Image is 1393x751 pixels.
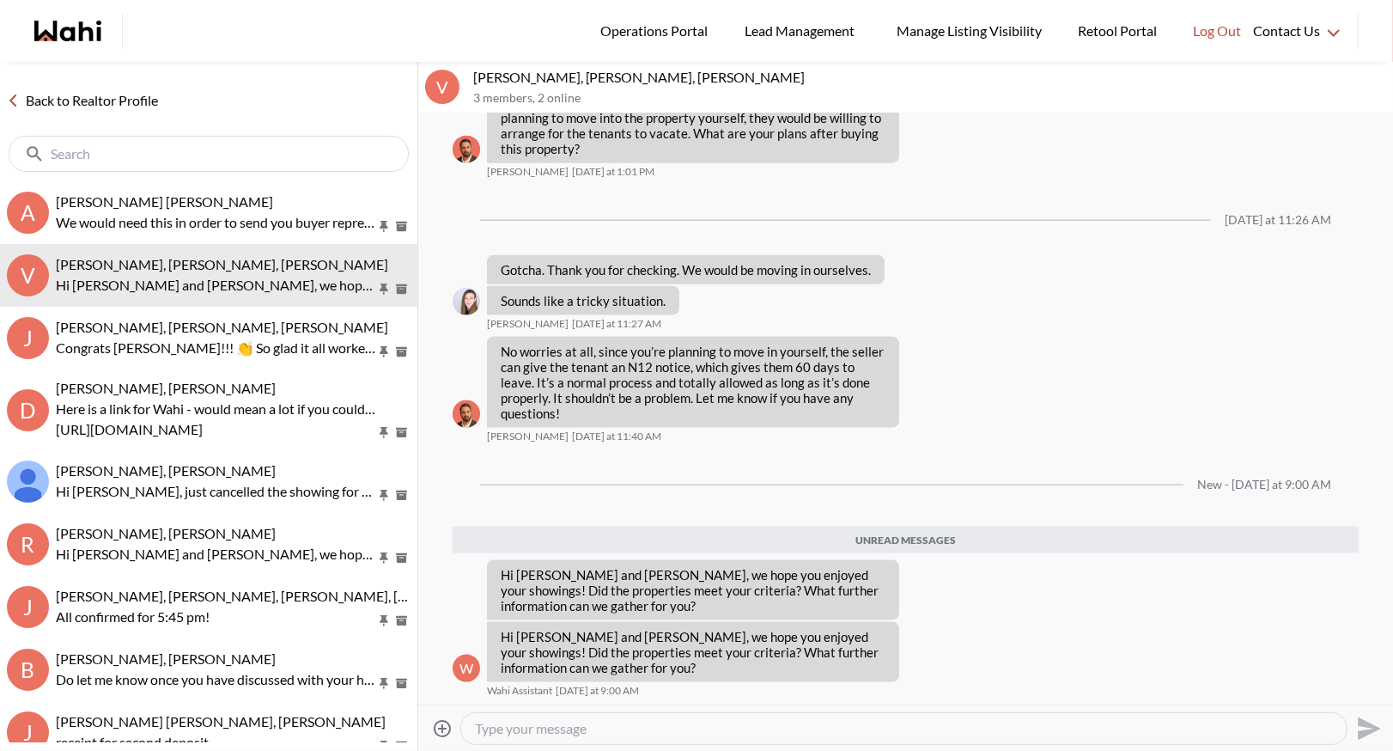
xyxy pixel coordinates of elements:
[56,462,276,479] span: [PERSON_NAME], [PERSON_NAME]
[56,713,386,730] span: [PERSON_NAME] [PERSON_NAME], [PERSON_NAME]
[453,136,480,163] div: Behnam Fazili
[56,399,376,419] p: Here is a link for Wahi - would mean a lot if you could leave us a 5 star review and a bit about ...
[376,219,392,234] button: Pin
[392,551,411,565] button: Archive
[51,145,370,162] input: Search
[56,338,376,358] p: Congrats [PERSON_NAME]!!! 👏 So glad it all worked out. Enjoy your new home.
[56,256,388,272] span: [PERSON_NAME], [PERSON_NAME], [PERSON_NAME]
[56,525,276,541] span: [PERSON_NAME], [PERSON_NAME]
[56,607,376,627] p: All confirmed for 5:45 pm!
[7,586,49,628] div: J
[392,282,411,296] button: Archive
[501,262,871,278] p: Gotcha. Thank you for checking. We would be moving in ourselves.
[7,389,49,431] div: D
[453,527,1359,554] div: Unread messages
[392,614,411,628] button: Archive
[56,419,376,440] p: [URL][DOMAIN_NAME]
[501,79,885,156] p: I just spoke with the listing agent, and they mentioned that the current tenants are not planning...
[376,676,392,691] button: Pin
[7,192,49,234] div: A
[501,629,885,675] p: Hi [PERSON_NAME] and [PERSON_NAME], we hope you enjoyed your showings! Did the properties meet yo...
[34,21,101,41] a: Wahi homepage
[56,481,376,502] p: Hi [PERSON_NAME], just cancelled the showing for [DATE] as requested. Totally understand and just...
[453,655,480,682] div: W
[376,551,392,565] button: Pin
[487,430,569,443] span: [PERSON_NAME]
[891,20,1047,42] span: Manage Listing Visibility
[56,380,276,396] span: [PERSON_NAME], [PERSON_NAME]
[56,588,613,604] span: [PERSON_NAME], [PERSON_NAME], [PERSON_NAME], [PERSON_NAME], [PERSON_NAME]
[473,91,1386,106] p: 3 members , 2 online
[7,254,49,296] div: V
[572,430,661,443] time: 2025-09-06T15:40:30.393Z
[1197,478,1331,492] div: New - [DATE] at 9:00 AM
[56,544,376,565] p: Hi [PERSON_NAME] and [PERSON_NAME], we hope you enjoyed your showings! Did the properties meet yo...
[425,70,459,104] div: V
[453,288,480,315] img: V
[392,345,411,359] button: Archive
[7,649,49,691] div: B
[7,317,49,359] div: J
[453,288,480,315] div: Victoria Basova
[453,136,480,163] img: B
[1347,709,1386,748] button: Send
[376,488,392,503] button: Pin
[376,425,392,440] button: Pin
[376,282,392,296] button: Pin
[1078,20,1162,42] span: Retool Portal
[501,567,885,614] p: Hi [PERSON_NAME] and [PERSON_NAME], we hope you enjoyed your showings! Did the properties meet yo...
[56,193,273,210] span: [PERSON_NAME] [PERSON_NAME]
[56,669,376,690] p: Do let me know once you have discussed with your husband - we are happy to keep the agreement sho...
[487,317,569,331] span: [PERSON_NAME]
[56,319,388,335] span: [PERSON_NAME], [PERSON_NAME], [PERSON_NAME]
[572,317,661,331] time: 2025-09-06T15:27:32.111Z
[556,684,639,698] time: 2025-09-09T13:00:06.138Z
[392,488,411,503] button: Archive
[453,400,480,428] div: Behnam Fazili
[7,523,49,565] div: R
[487,165,569,179] span: [PERSON_NAME]
[7,461,49,503] div: Dileep K, Barb
[453,400,480,428] img: B
[501,293,666,308] p: Sounds like a tricky situation.
[745,20,861,42] span: Lead Management
[1225,213,1331,228] div: [DATE] at 11:26 AM
[392,219,411,234] button: Archive
[600,20,714,42] span: Operations Portal
[376,614,392,628] button: Pin
[501,344,885,421] p: No worries at all, since you’re planning to move in yourself, the seller can give the tenant an N...
[7,461,49,503] img: D
[473,69,1386,86] p: [PERSON_NAME], [PERSON_NAME], [PERSON_NAME]
[572,165,654,179] time: 2025-09-05T17:01:41.539Z
[475,720,1333,737] textarea: Type your message
[376,345,392,359] button: Pin
[487,684,552,698] span: Wahi Assistant
[1193,20,1241,42] span: Log Out
[392,425,411,440] button: Archive
[56,650,276,667] span: [PERSON_NAME], [PERSON_NAME]
[56,212,376,233] p: We would need this in order to send you buyer representation agreement in order to confirm your s...
[56,275,376,296] p: Hi [PERSON_NAME] and [PERSON_NAME], we hope you enjoyed your showings! Did the properties meet yo...
[392,676,411,691] button: Archive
